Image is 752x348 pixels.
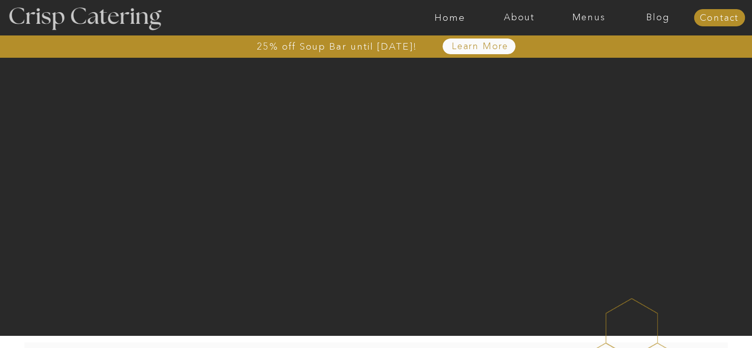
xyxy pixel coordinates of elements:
a: Menus [554,13,623,23]
a: Learn More [428,42,532,52]
a: 25% off Soup Bar until [DATE]! [220,42,454,52]
a: Home [415,13,485,23]
a: Blog [623,13,693,23]
a: Contact [694,13,745,23]
a: About [485,13,554,23]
